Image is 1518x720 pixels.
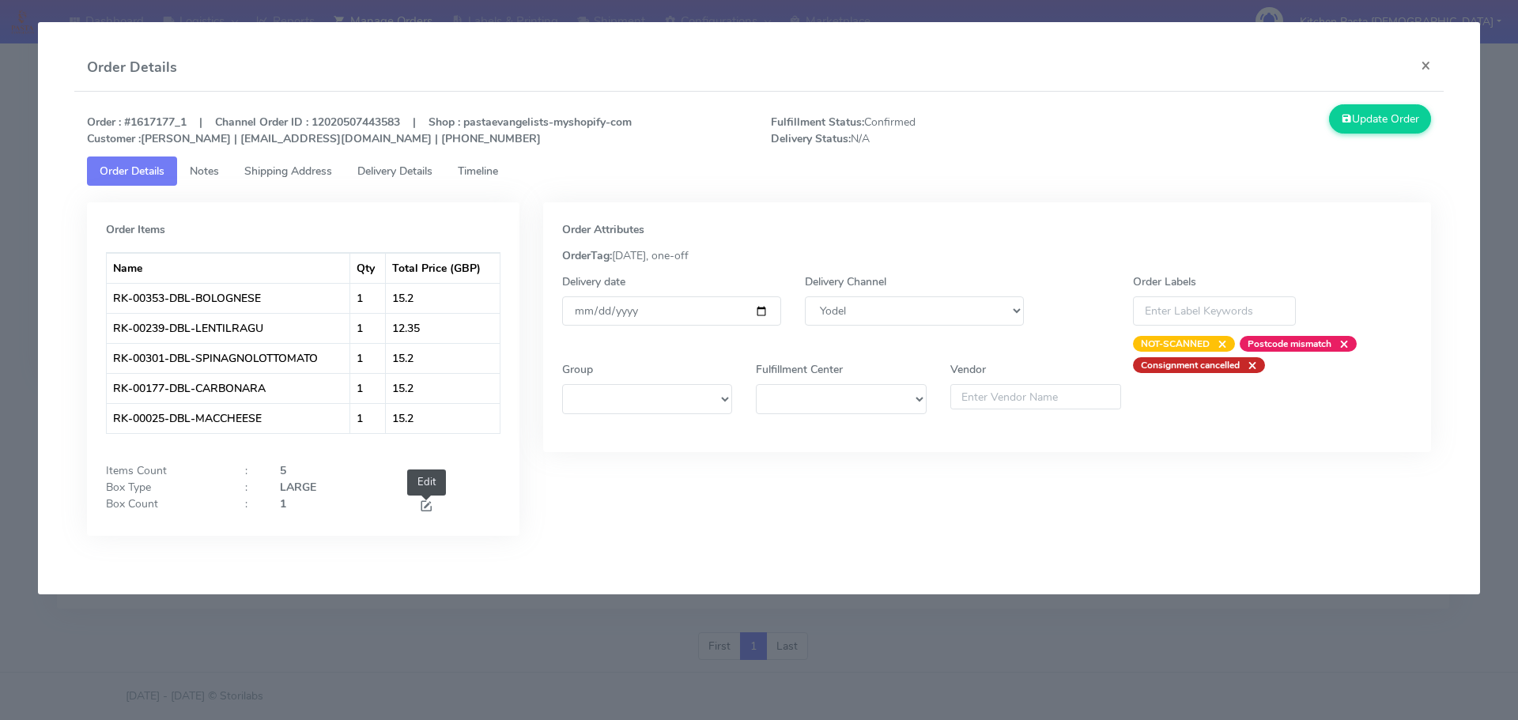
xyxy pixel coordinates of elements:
td: 12.35 [386,313,499,343]
td: 15.2 [386,283,499,313]
td: RK-00239-DBL-LENTILRAGU [107,313,351,343]
label: Delivery Channel [805,273,886,290]
button: Close [1408,44,1444,86]
div: Box Type [94,479,233,496]
div: Items Count [94,462,233,479]
strong: 1 [280,496,286,511]
strong: Order Items [106,222,165,237]
ul: Tabs [87,156,1432,186]
strong: NOT-SCANNED [1141,337,1210,350]
span: Order Details [100,164,164,179]
strong: Order : #1617177_1 | Channel Order ID : 12020507443583 | Shop : pastaevangelists-myshopify-com [P... [87,115,632,146]
span: Notes [190,164,219,179]
th: Name [107,253,351,283]
span: × [1210,336,1227,352]
td: 1 [350,283,386,313]
strong: Delivery Status: [771,131,851,146]
div: Box Count [94,496,233,517]
strong: OrderTag: [562,248,612,263]
span: Shipping Address [244,164,332,179]
strong: Postcode mismatch [1248,337,1331,350]
strong: Fulfillment Status: [771,115,864,130]
strong: Customer : [87,131,141,146]
td: 15.2 [386,373,499,403]
th: Qty [350,253,386,283]
div: [DATE], one-off [550,247,1425,264]
td: RK-00301-DBL-SPINAGNOLOTTOMATO [107,343,351,373]
td: 1 [350,403,386,433]
label: Delivery date [562,273,625,290]
label: Vendor [950,361,986,378]
label: Order Labels [1133,273,1196,290]
td: 1 [350,343,386,373]
td: 1 [350,373,386,403]
td: RK-00025-DBL-MACCHEESE [107,403,351,433]
label: Group [562,361,593,378]
div: : [233,462,268,479]
span: Confirmed N/A [759,114,1101,147]
td: 1 [350,313,386,343]
h4: Order Details [87,57,177,78]
strong: Order Attributes [562,222,644,237]
td: 15.2 [386,343,499,373]
strong: 5 [280,463,286,478]
th: Total Price (GBP) [386,253,499,283]
input: Enter Label Keywords [1133,296,1296,326]
td: RK-00353-DBL-BOLOGNESE [107,283,351,313]
strong: Consignment cancelled [1141,359,1240,371]
td: 15.2 [386,403,499,433]
span: × [1331,336,1349,352]
input: Enter Vendor Name [950,384,1121,409]
span: Delivery Details [357,164,432,179]
div: : [233,479,268,496]
strong: LARGE [280,480,316,495]
span: × [1240,357,1257,373]
div: : [233,496,268,517]
label: Fulfillment Center [756,361,843,378]
span: Timeline [458,164,498,179]
td: RK-00177-DBL-CARBONARA [107,373,351,403]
